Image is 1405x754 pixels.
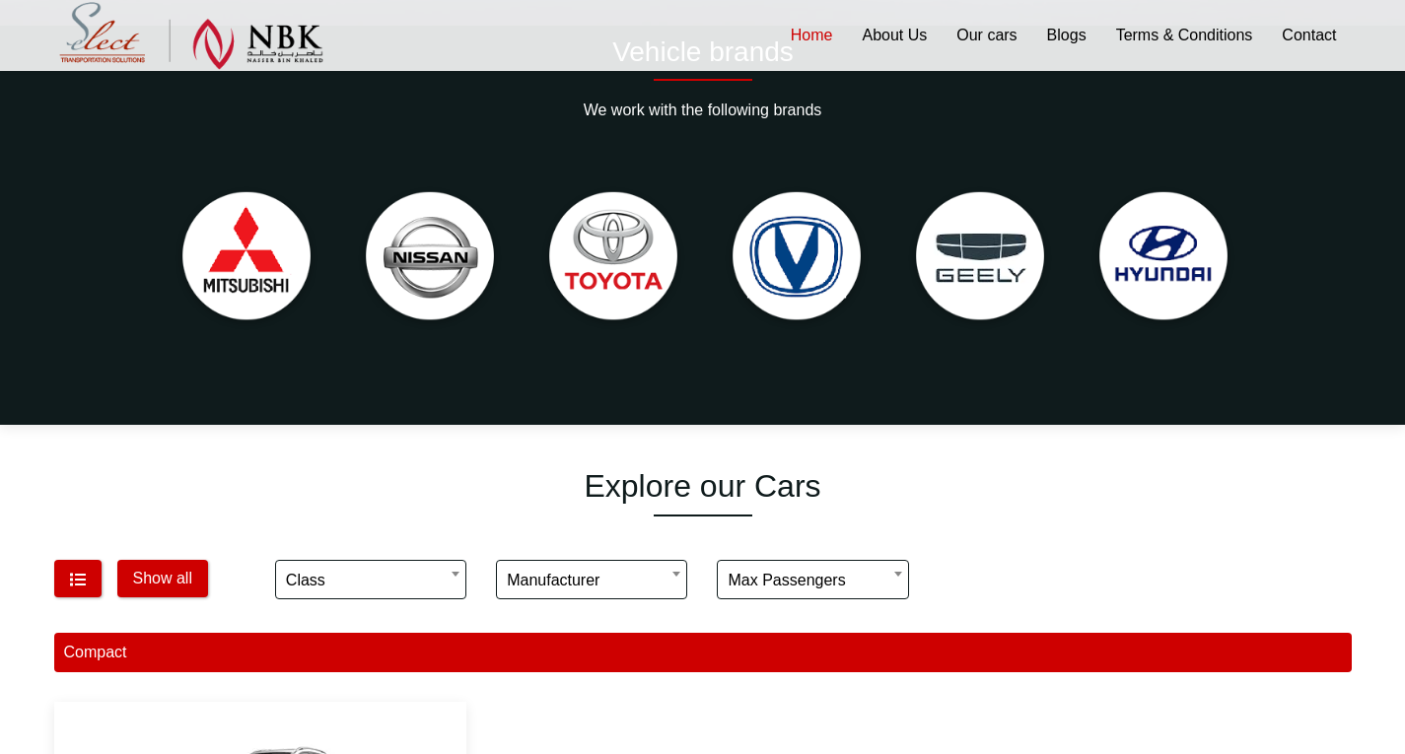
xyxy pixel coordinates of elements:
span: Class [286,561,456,600]
div: Compact [54,633,1352,672]
span: Manufacturer [496,560,687,599]
button: Show all [117,560,208,597]
span: Class [275,560,466,599]
span: Manufacturer [507,561,676,600]
img: Changan [715,176,878,340]
h1: Explore our Cars [54,467,1352,505]
img: Mitsubishi [165,176,328,340]
img: Geely [898,176,1062,340]
img: Select Rent a Car [59,2,323,70]
span: Max passengers [717,560,908,599]
img: Hyundai [1082,176,1245,340]
span: Max passengers [728,561,897,600]
img: Nissan [348,176,512,340]
p: We work with the following brands [54,101,1352,120]
img: Toyota [531,176,695,340]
